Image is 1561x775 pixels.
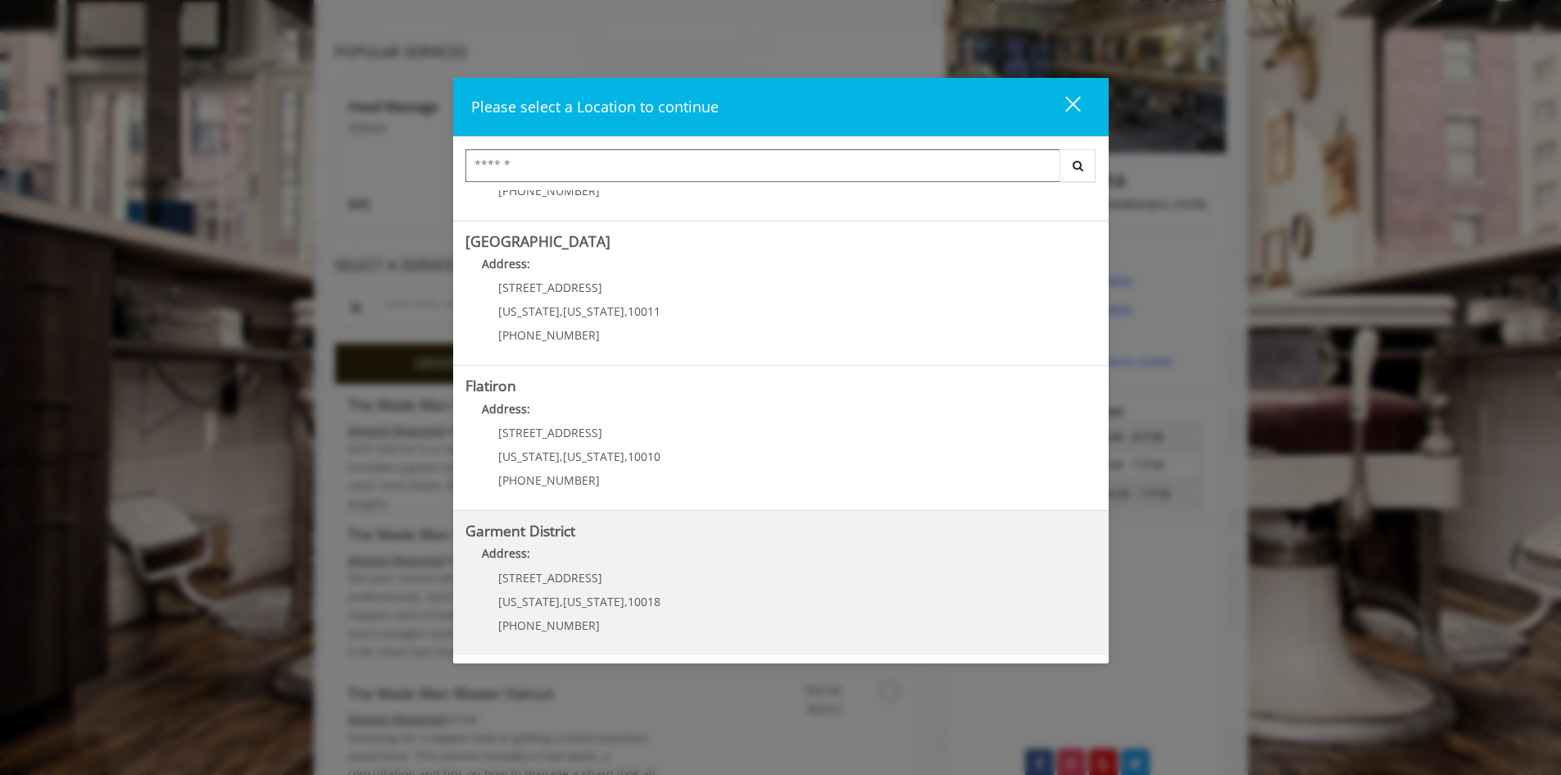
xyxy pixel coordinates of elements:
[465,231,610,251] b: [GEOGRAPHIC_DATA]
[498,280,602,295] span: [STREET_ADDRESS]
[498,303,560,319] span: [US_STATE]
[465,521,575,540] b: Garment District
[628,303,660,319] span: 10011
[563,594,624,609] span: [US_STATE]
[498,327,600,343] span: [PHONE_NUMBER]
[465,149,1096,190] div: Center Select
[560,303,563,319] span: ,
[563,303,624,319] span: [US_STATE]
[498,472,600,488] span: [PHONE_NUMBER]
[628,449,660,464] span: 10010
[482,401,530,417] b: Address:
[498,618,600,633] span: [PHONE_NUMBER]
[624,449,628,464] span: ,
[624,594,628,609] span: ,
[563,449,624,464] span: [US_STATE]
[628,594,660,609] span: 10018
[498,570,602,586] span: [STREET_ADDRESS]
[498,449,560,464] span: [US_STATE]
[1046,95,1079,120] div: close dialog
[465,149,1060,182] input: Search Center
[498,425,602,440] span: [STREET_ADDRESS]
[560,594,563,609] span: ,
[482,545,530,561] b: Address:
[465,376,516,395] b: Flatiron
[1069,160,1087,171] i: Search button
[560,449,563,464] span: ,
[482,256,530,271] b: Address:
[1035,90,1091,124] button: close dialog
[498,594,560,609] span: [US_STATE]
[471,97,719,116] span: Please select a Location to continue
[624,303,628,319] span: ,
[498,183,600,198] span: [PHONE_NUMBER]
